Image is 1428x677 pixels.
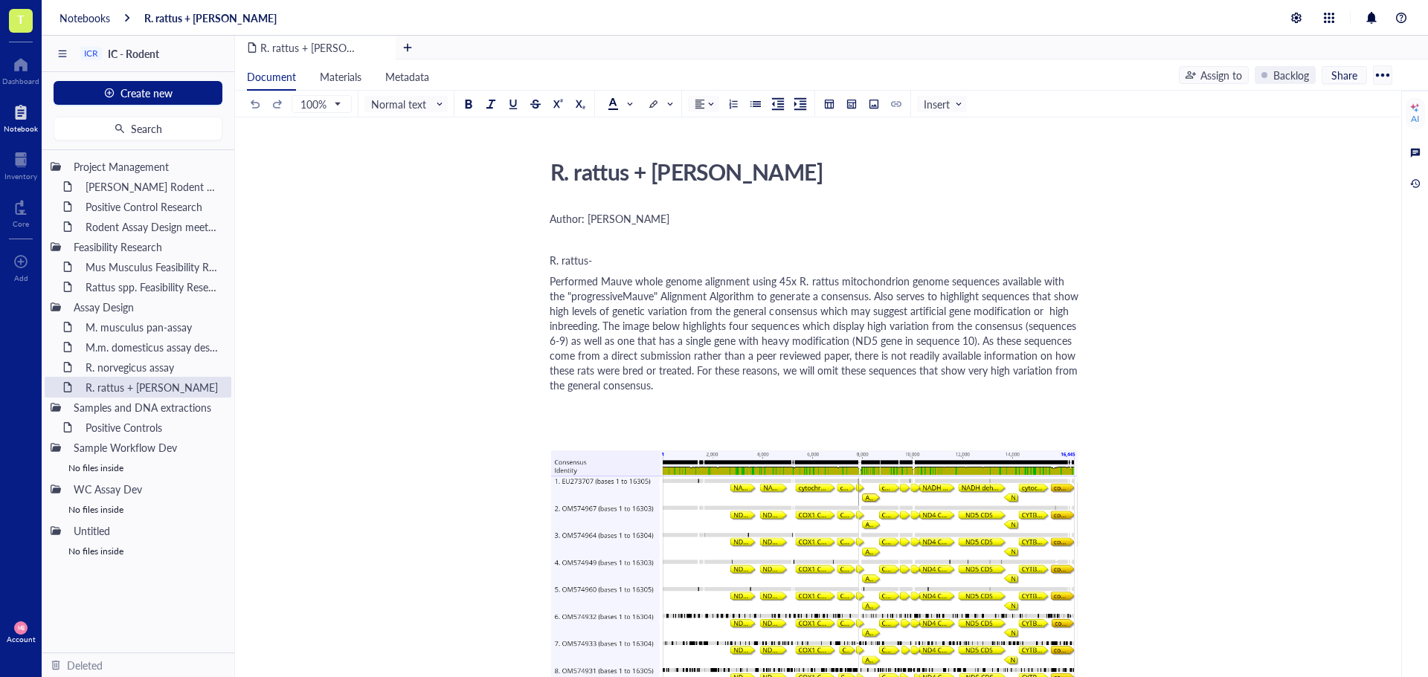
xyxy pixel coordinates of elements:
[1331,68,1357,82] span: Share
[320,69,361,84] span: Materials
[550,211,669,226] span: Author: [PERSON_NAME]
[1411,113,1419,125] div: AI
[67,236,225,257] div: Feasibility Research
[79,276,225,297] div: Rattus spp. Feasibility Research
[108,46,159,61] span: IC - Rodent
[79,337,225,357] div: M.m. domesticus assay design
[79,196,225,217] div: Positive Control Research
[7,635,36,644] div: Account
[247,69,296,84] span: Document
[14,273,28,282] div: Add
[79,216,225,237] div: Rodent Assay Design meeting_[DATE]
[550,253,592,268] span: R. rattus-
[84,48,98,59] div: ICR
[4,148,37,181] a: Inventory
[1322,66,1367,84] button: Share
[67,479,225,499] div: WC Assay Dev
[54,117,222,140] button: Search
[371,97,444,111] span: Normal text
[67,397,225,418] div: Samples and DNA extractions
[79,317,225,337] div: M. musculus pan-assay
[4,124,38,133] div: Notebook
[54,81,222,105] button: Create new
[2,53,39,85] a: Dashboard
[550,273,1081,392] span: Performed Mauve whole genome alignment using 45x R. rattus mitochondrion genome sequences availab...
[1200,67,1242,83] div: Assign to
[300,97,340,111] span: 100%
[67,297,225,317] div: Assay Design
[120,87,173,99] span: Create new
[67,437,225,458] div: Sample Workflow Dev
[924,97,963,111] span: Insert
[79,176,225,197] div: [PERSON_NAME] Rodent Test Full Proposal
[544,153,1073,190] div: R. rattus + [PERSON_NAME]
[13,219,29,228] div: Core
[4,100,38,133] a: Notebook
[2,77,39,85] div: Dashboard
[67,520,225,541] div: Untitled
[45,458,231,479] div: No files inside
[17,625,24,631] span: MB
[59,11,110,25] a: Notebooks
[45,541,231,562] div: No files inside
[17,10,25,28] span: T
[67,657,103,673] div: Deleted
[67,156,225,177] div: Project Management
[13,195,29,228] a: Core
[79,256,225,277] div: Mus Musculus Feasibility Research
[144,11,277,25] a: R. rattus + [PERSON_NAME]
[385,69,429,84] span: Metadata
[45,499,231,520] div: No files inside
[79,417,225,438] div: Positive Controls
[131,123,162,135] span: Search
[79,377,225,398] div: R. rattus + [PERSON_NAME]
[1273,67,1309,83] div: Backlog
[4,172,37,181] div: Inventory
[79,357,225,378] div: R. norvegicus assay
